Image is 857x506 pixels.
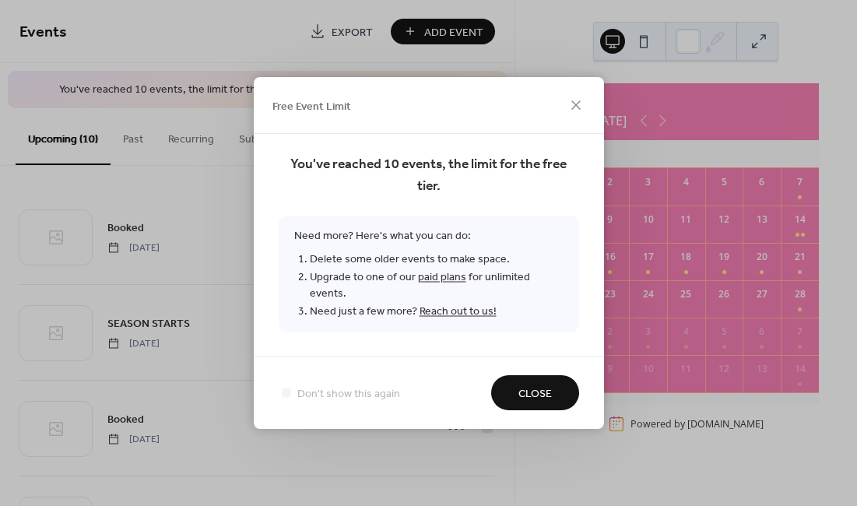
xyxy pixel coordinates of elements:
a: paid plans [418,267,466,288]
span: You've reached 10 events, the limit for the free tier. [279,154,579,198]
a: Reach out to us! [420,301,497,322]
span: Need more? Here's what you can do: [279,216,579,332]
li: Delete some older events to make space. [310,251,564,269]
li: Need just a few more? [310,303,564,321]
span: Don't show this again [297,386,400,402]
button: Close [491,375,579,410]
span: Free Event Limit [272,98,351,114]
span: Close [518,386,552,402]
li: Upgrade to one of our for unlimited events. [310,269,564,303]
